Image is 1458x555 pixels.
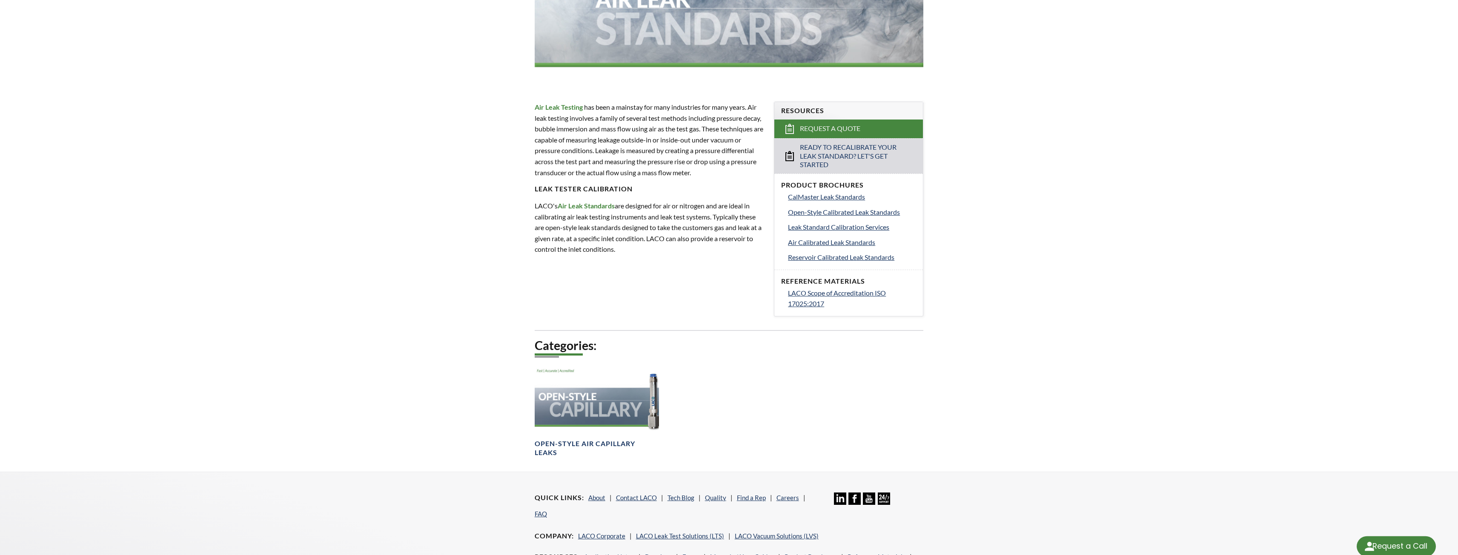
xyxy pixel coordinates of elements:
[788,208,900,216] span: Open-Style Calibrated Leak Standards
[788,287,916,309] a: LACO Scope of Accreditation ISO 17025:2017
[535,439,659,457] h4: Open-Style Air Capillary Leaks
[788,191,916,202] a: CalMaster Leak Standards
[878,492,890,505] img: 24/7 Support Icon
[878,498,890,506] a: 24/7 Support
[788,237,916,248] a: Air Calibrated Leak Standards
[735,532,819,540] a: LACO Vacuum Solutions (LVS)
[788,238,875,246] span: Air Calibrated Leak Standards
[588,494,605,501] a: About
[558,202,615,210] strong: Air Leak Standards
[776,494,799,501] a: Careers
[781,181,916,190] h4: Product Brochures
[578,532,625,540] a: LACO Corporate
[535,200,764,255] p: LACO's are designed for air or nitrogen and are ideal in calibrating air leak testing instruments...
[800,124,860,133] span: Request a Quote
[616,494,657,501] a: Contact LACO
[774,120,923,138] a: Request a Quote
[788,222,916,233] a: Leak Standard Calibration Services
[781,106,916,115] h4: Resources
[535,493,584,502] h4: Quick Links
[781,277,916,286] h4: Reference Materials
[535,185,764,194] h4: Leak Tester Calibration
[535,103,583,111] strong: Air Leak Testing
[535,532,574,541] h4: Company
[788,193,865,201] span: CalMaster Leak Standards
[1363,540,1376,553] img: round button
[788,252,916,263] a: Reservoir Calibrated Leak Standards
[535,365,659,457] a: Open-Style Capillary headerOpen-Style Air Capillary Leaks
[737,494,766,501] a: Find a Rep
[535,102,764,178] p: has been a mainstay for many industries for many years. Air leak testing involves a family of sev...
[535,510,547,518] a: FAQ
[800,143,902,169] span: Ready to Recalibrate Your Leak Standard? Let's Get Started
[535,338,924,353] h2: Categories:
[788,253,894,261] span: Reservoir Calibrated Leak Standards
[774,138,923,174] a: Ready to Recalibrate Your Leak Standard? Let's Get Started
[788,207,916,218] a: Open-Style Calibrated Leak Standards
[788,223,889,231] span: Leak Standard Calibration Services
[667,494,694,501] a: Tech Blog
[788,289,886,308] span: LACO Scope of Accreditation ISO 17025:2017
[705,494,726,501] a: Quality
[636,532,724,540] a: LACO Leak Test Solutions (LTS)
